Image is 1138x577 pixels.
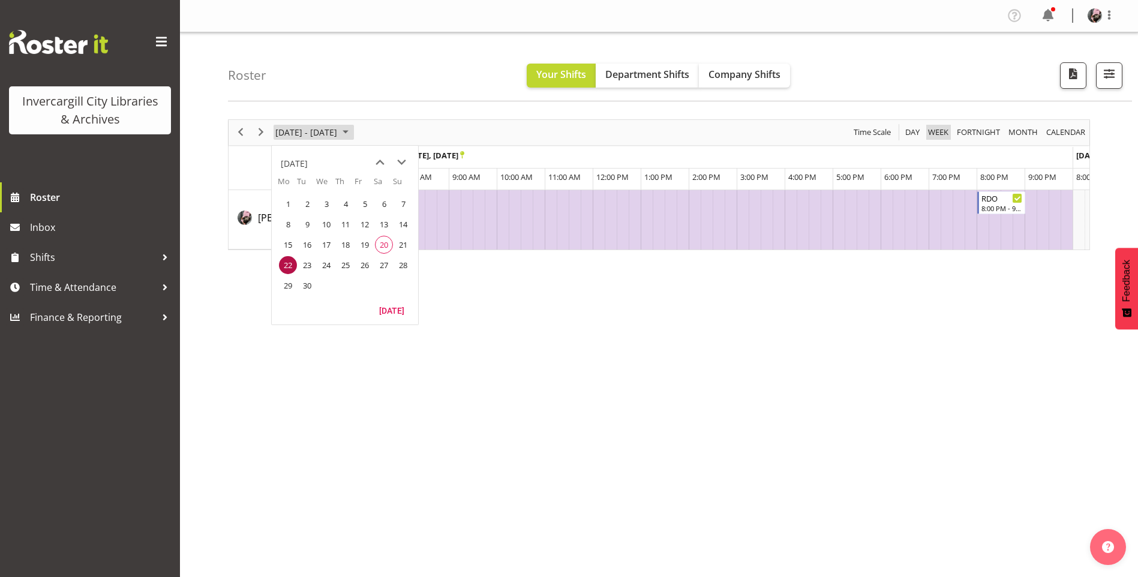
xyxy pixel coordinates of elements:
[644,172,672,182] span: 1:00 PM
[317,215,335,233] span: Wednesday, September 10, 2025
[30,308,156,326] span: Finance & Reporting
[298,195,316,213] span: Tuesday, September 2, 2025
[393,176,412,194] th: Su
[708,68,780,81] span: Company Shifts
[337,256,355,274] span: Thursday, September 25, 2025
[1045,125,1086,140] span: calendar
[981,192,1022,204] div: RDO
[317,236,335,254] span: Wednesday, September 17, 2025
[404,150,464,161] span: [DATE], [DATE]
[981,203,1022,213] div: 8:00 PM - 9:00 PM
[1076,150,1131,161] span: [DATE], [DATE]
[1060,62,1086,89] button: Download a PDF of the roster according to the set date range.
[30,278,156,296] span: Time & Attendance
[932,172,960,182] span: 7:00 PM
[452,172,481,182] span: 9:00 AM
[298,277,316,294] span: Tuesday, September 30, 2025
[279,256,297,274] span: Monday, September 22, 2025
[605,68,689,81] span: Department Shifts
[692,172,720,182] span: 2:00 PM
[30,248,156,266] span: Shifts
[337,236,355,254] span: Thursday, September 18, 2025
[279,215,297,233] span: Monday, September 8, 2025
[596,172,629,182] span: 12:00 PM
[258,211,332,224] span: [PERSON_NAME]
[836,172,864,182] span: 5:00 PM
[356,256,374,274] span: Friday, September 26, 2025
[317,195,335,213] span: Wednesday, September 3, 2025
[317,256,335,274] span: Wednesday, September 24, 2025
[230,120,251,145] div: previous period
[980,172,1008,182] span: 8:00 PM
[1121,260,1132,302] span: Feedback
[394,236,412,254] span: Sunday, September 21, 2025
[884,172,912,182] span: 6:00 PM
[233,125,249,140] button: Previous
[316,176,335,194] th: We
[271,120,356,145] div: September 22 - 28, 2025
[394,195,412,213] span: Sunday, September 7, 2025
[852,125,893,140] button: Time Scale
[279,236,297,254] span: Monday, September 15, 2025
[1096,62,1122,89] button: Filter Shifts
[298,236,316,254] span: Tuesday, September 16, 2025
[1115,248,1138,329] button: Feedback - Show survey
[904,125,921,140] span: Day
[1088,8,1102,23] img: keyu-chenf658e1896ed4c5c14a0b283e0d53a179.png
[903,125,922,140] button: Timeline Day
[956,125,1001,140] span: Fortnight
[548,172,581,182] span: 11:00 AM
[355,176,374,194] th: Fr
[229,190,401,250] td: Keyu Chen resource
[527,64,596,88] button: Your Shifts
[279,195,297,213] span: Monday, September 1, 2025
[852,125,892,140] span: Time Scale
[228,119,1090,250] div: Timeline Week of September 22, 2025
[228,68,266,82] h4: Roster
[337,215,355,233] span: Thursday, September 11, 2025
[394,215,412,233] span: Sunday, September 14, 2025
[1007,125,1039,140] span: Month
[279,277,297,294] span: Monday, September 29, 2025
[298,256,316,274] span: Tuesday, September 23, 2025
[926,125,951,140] button: Timeline Week
[258,211,332,225] a: [PERSON_NAME]
[1028,172,1056,182] span: 9:00 PM
[278,176,297,194] th: Mo
[335,176,355,194] th: Th
[375,256,393,274] span: Saturday, September 27, 2025
[356,195,374,213] span: Friday, September 5, 2025
[337,195,355,213] span: Thursday, September 4, 2025
[9,30,108,54] img: Rosterit website logo
[977,191,1025,214] div: Keyu Chen"s event - RDO Begin From Monday, September 22, 2025 at 8:00:00 PM GMT+12:00 Ends At Mon...
[788,172,816,182] span: 4:00 PM
[253,125,269,140] button: Next
[375,236,393,254] span: Saturday, September 20, 2025
[21,92,159,128] div: Invercargill City Libraries & Archives
[1044,125,1088,140] button: Month
[297,176,316,194] th: Tu
[274,125,354,140] button: September 2025
[1076,172,1104,182] span: 8:00 AM
[274,125,338,140] span: [DATE] - [DATE]
[391,152,412,173] button: next month
[251,120,271,145] div: next period
[596,64,699,88] button: Department Shifts
[740,172,768,182] span: 3:00 PM
[356,236,374,254] span: Friday, September 19, 2025
[356,215,374,233] span: Friday, September 12, 2025
[375,215,393,233] span: Saturday, September 13, 2025
[30,188,174,206] span: Roster
[298,215,316,233] span: Tuesday, September 9, 2025
[927,125,950,140] span: Week
[371,302,412,318] button: Today
[375,195,393,213] span: Saturday, September 6, 2025
[500,172,533,182] span: 10:00 AM
[699,64,790,88] button: Company Shifts
[536,68,586,81] span: Your Shifts
[374,176,393,194] th: Sa
[369,152,391,173] button: previous month
[1007,125,1040,140] button: Timeline Month
[1102,541,1114,553] img: help-xxl-2.png
[955,125,1002,140] button: Fortnight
